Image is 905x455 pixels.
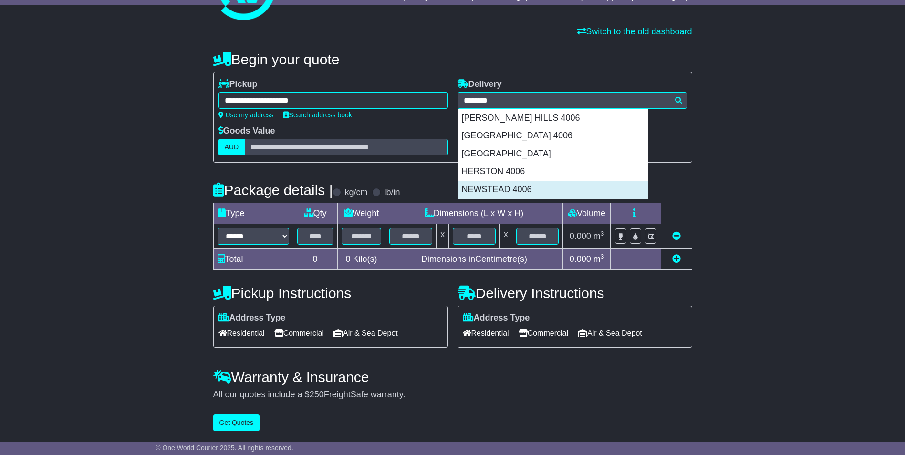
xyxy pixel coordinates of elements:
td: Kilo(s) [337,249,385,270]
sup: 3 [601,230,604,237]
a: Use my address [218,111,274,119]
td: x [437,224,449,249]
a: Search address book [283,111,352,119]
h4: Package details | [213,182,333,198]
h4: Begin your quote [213,52,692,67]
div: NEWSTEAD 4006 [458,181,648,199]
span: Air & Sea Depot [578,326,642,341]
label: Delivery [458,79,502,90]
label: AUD [218,139,245,155]
td: Dimensions in Centimetre(s) [385,249,563,270]
span: Residential [463,326,509,341]
td: x [499,224,512,249]
span: © One World Courier 2025. All rights reserved. [156,444,293,452]
td: Qty [293,203,337,224]
a: Remove this item [672,231,681,241]
div: [PERSON_NAME] HILLS 4006 [458,109,648,127]
span: Residential [218,326,265,341]
span: 0.000 [570,231,591,241]
span: Commercial [274,326,324,341]
label: Goods Value [218,126,275,136]
td: Dimensions (L x W x H) [385,203,563,224]
td: Volume [563,203,611,224]
div: [GEOGRAPHIC_DATA] [458,145,648,163]
div: HERSTON 4006 [458,163,648,181]
label: kg/cm [344,187,367,198]
td: Type [213,203,293,224]
label: Address Type [218,313,286,323]
span: Commercial [519,326,568,341]
span: Air & Sea Depot [333,326,398,341]
td: 0 [293,249,337,270]
td: Weight [337,203,385,224]
h4: Pickup Instructions [213,285,448,301]
span: 0.000 [570,254,591,264]
span: 0 [345,254,350,264]
td: Total [213,249,293,270]
div: All our quotes include a $ FreightSafe warranty. [213,390,692,400]
a: Switch to the old dashboard [577,27,692,36]
h4: Warranty & Insurance [213,369,692,385]
label: Address Type [463,313,530,323]
button: Get Quotes [213,414,260,431]
sup: 3 [601,253,604,260]
span: m [593,254,604,264]
span: m [593,231,604,241]
typeahead: Please provide city [458,92,687,109]
a: Add new item [672,254,681,264]
label: lb/in [384,187,400,198]
div: [GEOGRAPHIC_DATA] 4006 [458,127,648,145]
h4: Delivery Instructions [458,285,692,301]
span: 250 [310,390,324,399]
label: Pickup [218,79,258,90]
